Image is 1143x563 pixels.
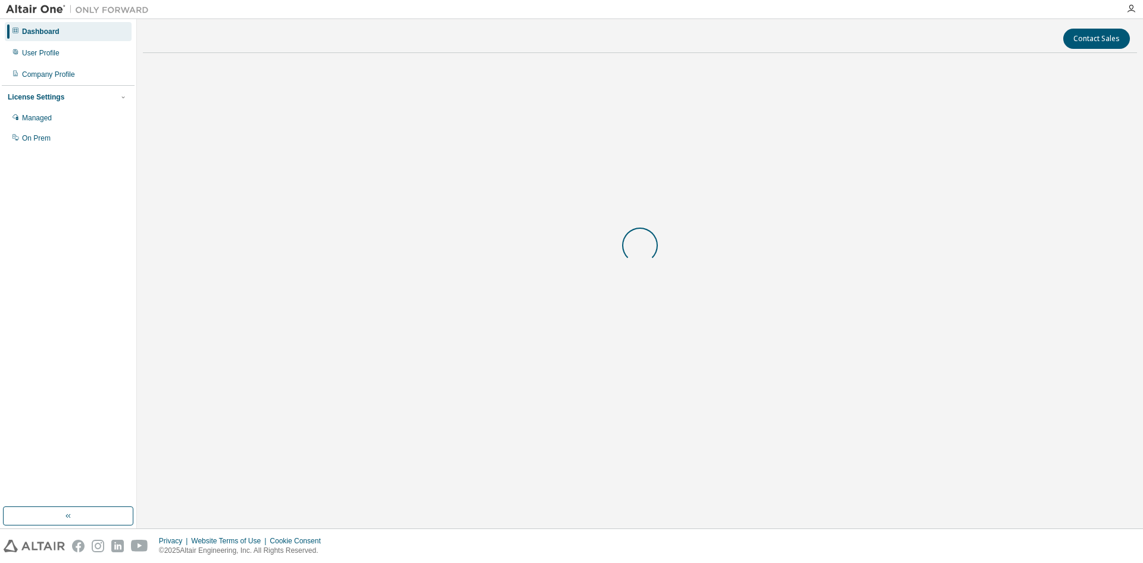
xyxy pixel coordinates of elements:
div: On Prem [22,133,51,143]
img: youtube.svg [131,540,148,552]
img: instagram.svg [92,540,104,552]
div: User Profile [22,48,60,58]
div: Website Terms of Use [191,536,270,546]
p: © 2025 Altair Engineering, Inc. All Rights Reserved. [159,546,328,556]
img: Altair One [6,4,155,15]
div: Dashboard [22,27,60,36]
img: altair_logo.svg [4,540,65,552]
img: facebook.svg [72,540,85,552]
div: Privacy [159,536,191,546]
div: License Settings [8,92,64,102]
div: Company Profile [22,70,75,79]
button: Contact Sales [1063,29,1130,49]
div: Managed [22,113,52,123]
div: Cookie Consent [270,536,327,546]
img: linkedin.svg [111,540,124,552]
